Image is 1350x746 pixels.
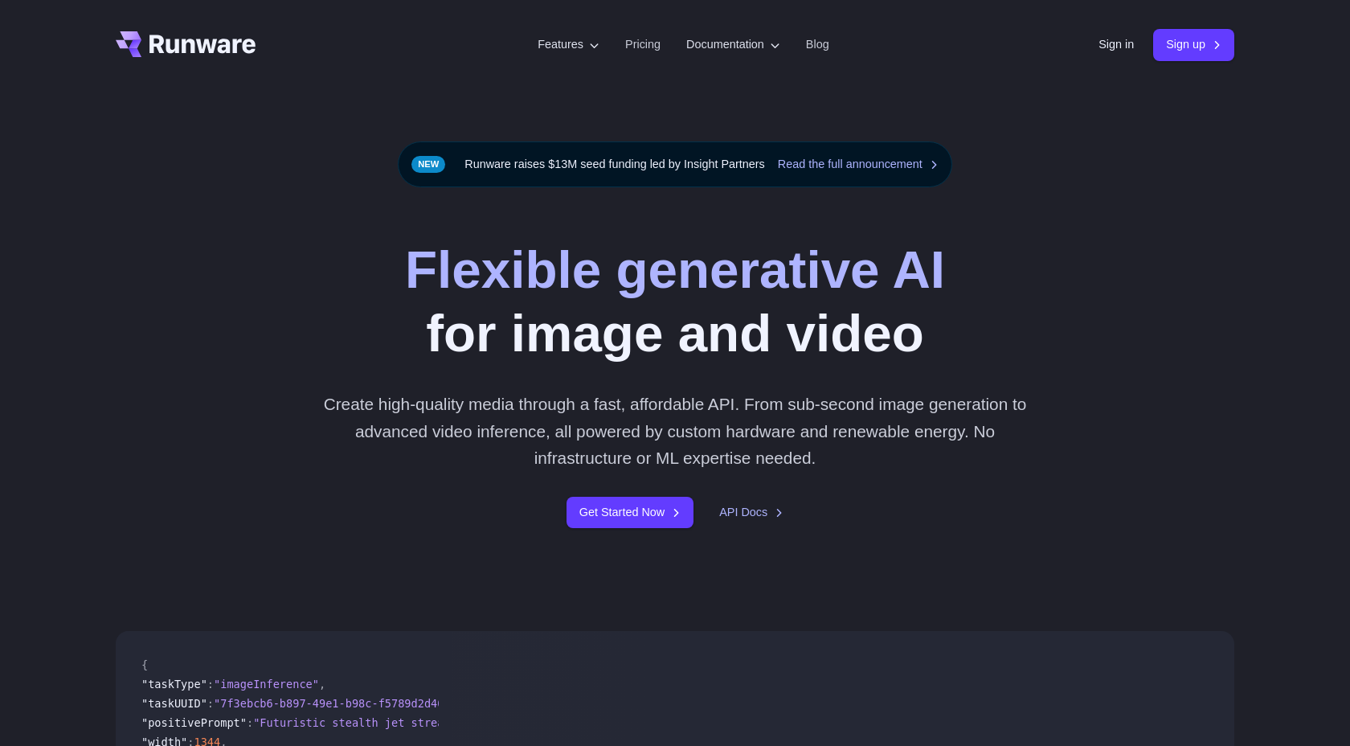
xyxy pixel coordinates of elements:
[207,678,214,691] span: :
[1098,35,1134,54] a: Sign in
[116,31,256,57] a: Go to /
[141,658,148,671] span: {
[686,35,780,54] label: Documentation
[778,155,939,174] a: Read the full announcement
[719,503,783,522] a: API Docs
[141,716,247,729] span: "positivePrompt"
[247,716,253,729] span: :
[405,240,945,299] strong: Flexible generative AI
[207,697,214,710] span: :
[398,141,952,187] div: Runware raises $13M seed funding led by Insight Partners
[214,697,464,710] span: "7f3ebcb6-b897-49e1-b98c-f5789d2d40d7"
[538,35,599,54] label: Features
[253,716,852,729] span: "Futuristic stealth jet streaking through a neon-lit cityscape with glowing purple exhaust"
[806,35,829,54] a: Blog
[141,678,207,691] span: "taskType"
[317,391,1033,471] p: Create high-quality media through a fast, affordable API. From sub-second image generation to adv...
[1153,29,1234,60] a: Sign up
[141,697,207,710] span: "taskUUID"
[567,497,693,528] a: Get Started Now
[214,678,319,691] span: "imageInference"
[405,239,945,365] h1: for image and video
[625,35,661,54] a: Pricing
[319,678,325,691] span: ,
